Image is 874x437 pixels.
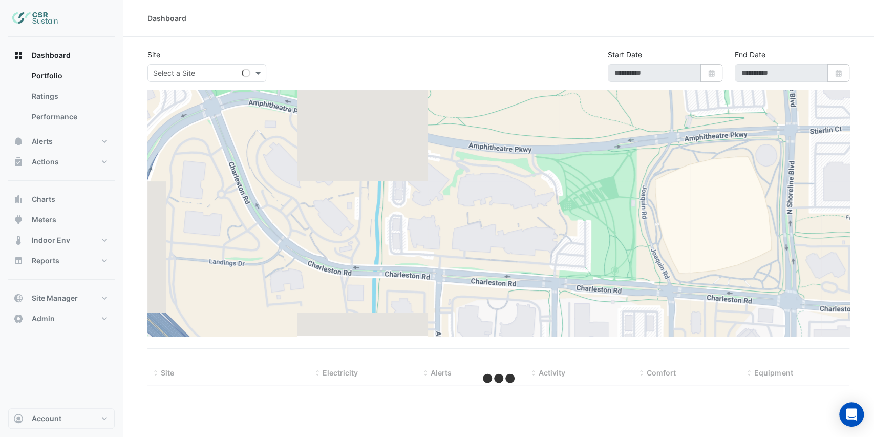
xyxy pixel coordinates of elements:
a: Ratings [24,86,115,107]
button: Alerts [8,131,115,152]
app-icon: Actions [13,157,24,167]
app-icon: Admin [13,314,24,324]
label: Site [147,49,160,60]
label: End Date [735,49,765,60]
span: Dashboard [32,50,71,60]
span: Indoor Env [32,235,70,245]
app-icon: Meters [13,215,24,225]
span: Actions [32,157,59,167]
button: Charts [8,189,115,210]
span: Alerts [431,368,452,377]
app-icon: Site Manager [13,293,24,303]
app-icon: Indoor Env [13,235,24,245]
span: Alerts [32,136,53,147]
span: Site [161,368,174,377]
span: Account [32,413,61,424]
div: Dashboard [147,13,186,24]
button: Reports [8,251,115,271]
span: Charts [32,194,55,204]
button: Site Manager [8,288,115,308]
span: Admin [32,314,55,324]
span: Activity [539,368,565,377]
button: Admin [8,308,115,329]
app-icon: Reports [13,256,24,266]
a: Performance [24,107,115,127]
button: Dashboard [8,45,115,66]
img: Company Logo [12,8,58,29]
a: Portfolio [24,66,115,86]
button: Meters [8,210,115,230]
app-icon: Charts [13,194,24,204]
span: Site Manager [32,293,78,303]
button: Account [8,408,115,429]
label: Start Date [608,49,642,60]
span: Electricity [323,368,358,377]
span: Meters [32,215,56,225]
button: Actions [8,152,115,172]
app-icon: Dashboard [13,50,24,60]
div: Open Intercom Messenger [839,402,864,427]
span: Reports [32,256,59,266]
span: Comfort [646,368,675,377]
span: Equipment [754,368,793,377]
button: Indoor Env [8,230,115,251]
app-icon: Alerts [13,136,24,147]
div: Dashboard [8,66,115,131]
